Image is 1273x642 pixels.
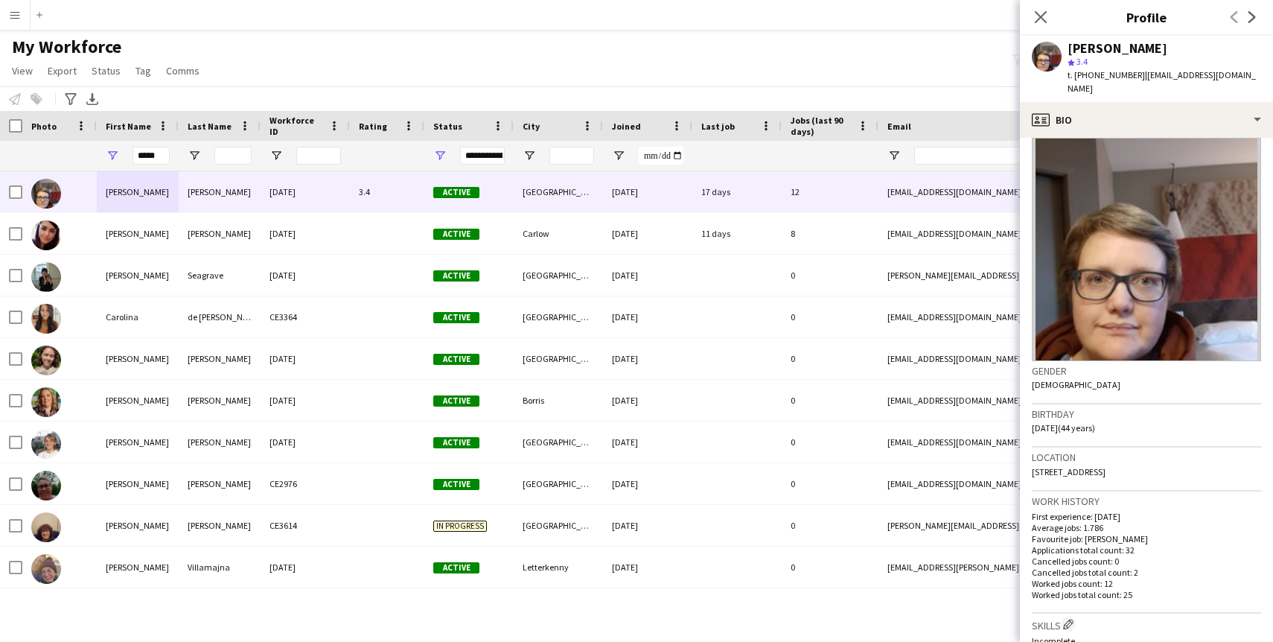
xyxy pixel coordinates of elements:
[433,521,487,532] span: In progress
[135,64,151,77] span: Tag
[514,380,603,421] div: Borris
[782,213,878,254] div: 8
[782,547,878,588] div: 0
[603,255,692,296] div: [DATE]
[166,64,200,77] span: Comms
[12,36,121,58] span: My Workforce
[514,463,603,504] div: [GEOGRAPHIC_DATA]
[179,171,261,212] div: [PERSON_NAME]
[514,338,603,379] div: [GEOGRAPHIC_DATA]
[1032,567,1261,578] p: Cancelled jobs total count: 2
[887,121,911,132] span: Email
[31,387,61,417] img: Caroline Fenlon
[1032,422,1095,433] span: [DATE] (44 years)
[350,171,424,212] div: 3.4
[31,220,61,250] img: Carol Marjara
[1032,533,1261,544] p: Favourite job: [PERSON_NAME]
[1032,556,1261,567] p: Cancelled jobs count: 0
[1032,138,1261,361] img: Crew avatar or photo
[179,422,261,463] div: [PERSON_NAME]
[188,149,201,162] button: Open Filter Menu
[914,147,1167,165] input: Email Filter Input
[878,338,1176,379] div: [EMAIL_ADDRESS][DOMAIN_NAME]
[878,380,1176,421] div: [EMAIL_ADDRESS][DOMAIN_NAME]
[1032,544,1261,556] p: Applications total count: 32
[878,463,1176,504] div: [EMAIL_ADDRESS][DOMAIN_NAME]
[188,121,232,132] span: Last Name
[603,171,692,212] div: [DATE]
[514,547,603,588] div: Letterkenny
[261,422,350,463] div: [DATE]
[782,296,878,337] div: 0
[261,463,350,504] div: CE2976
[48,64,77,77] span: Export
[514,255,603,296] div: [GEOGRAPHIC_DATA] 6
[514,171,603,212] div: [GEOGRAPHIC_DATA] 6
[692,171,782,212] div: 17 days
[523,149,536,162] button: Open Filter Menu
[83,90,101,108] app-action-btn: Export XLSX
[130,61,157,80] a: Tag
[31,121,57,132] span: Photo
[603,422,692,463] div: [DATE]
[603,547,692,588] div: [DATE]
[97,171,179,212] div: [PERSON_NAME]
[269,115,323,137] span: Workforce ID
[261,338,350,379] div: [DATE]
[603,296,692,337] div: [DATE]
[603,505,692,546] div: [DATE]
[179,463,261,504] div: [PERSON_NAME]
[523,121,540,132] span: City
[97,296,179,337] div: Carolina
[1032,495,1261,508] h3: Work history
[12,64,33,77] span: View
[514,296,603,337] div: [GEOGRAPHIC_DATA]
[1076,56,1088,67] span: 3.4
[269,149,283,162] button: Open Filter Menu
[878,296,1176,337] div: [EMAIL_ADDRESS][DOMAIN_NAME]
[31,512,61,542] img: Caroline Sheedy
[97,338,179,379] div: [PERSON_NAME]
[261,505,350,546] div: CE3614
[97,463,179,504] div: [PERSON_NAME]
[261,547,350,588] div: [DATE]
[214,147,252,165] input: Last Name Filter Input
[433,395,479,407] span: Active
[782,505,878,546] div: 0
[261,255,350,296] div: [DATE]
[97,380,179,421] div: [PERSON_NAME]
[603,213,692,254] div: [DATE]
[433,121,462,132] span: Status
[1032,511,1261,522] p: First experience: [DATE]
[31,346,61,375] img: Caroline Costello
[179,213,261,254] div: [PERSON_NAME]
[782,380,878,421] div: 0
[433,149,447,162] button: Open Filter Menu
[612,121,641,132] span: Joined
[603,463,692,504] div: [DATE]
[433,187,479,198] span: Active
[359,121,387,132] span: Rating
[106,149,119,162] button: Open Filter Menu
[701,121,735,132] span: Last job
[549,147,594,165] input: City Filter Input
[97,547,179,588] div: [PERSON_NAME]
[1032,451,1261,464] h3: Location
[42,61,83,80] a: Export
[514,422,603,463] div: [GEOGRAPHIC_DATA]
[97,422,179,463] div: [PERSON_NAME]
[160,61,205,80] a: Comms
[296,147,341,165] input: Workforce ID Filter Input
[31,304,61,334] img: Carolina de Oliveira Mari
[782,255,878,296] div: 0
[86,61,127,80] a: Status
[261,213,350,254] div: [DATE]
[1020,7,1273,27] h3: Profile
[878,422,1176,463] div: [EMAIL_ADDRESS][DOMAIN_NAME]
[878,213,1176,254] div: [EMAIL_ADDRESS][DOMAIN_NAME]
[514,505,603,546] div: [GEOGRAPHIC_DATA]
[1032,466,1105,477] span: [STREET_ADDRESS]
[1032,522,1261,533] p: Average jobs: 1.786
[433,354,479,365] span: Active
[261,380,350,421] div: [DATE]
